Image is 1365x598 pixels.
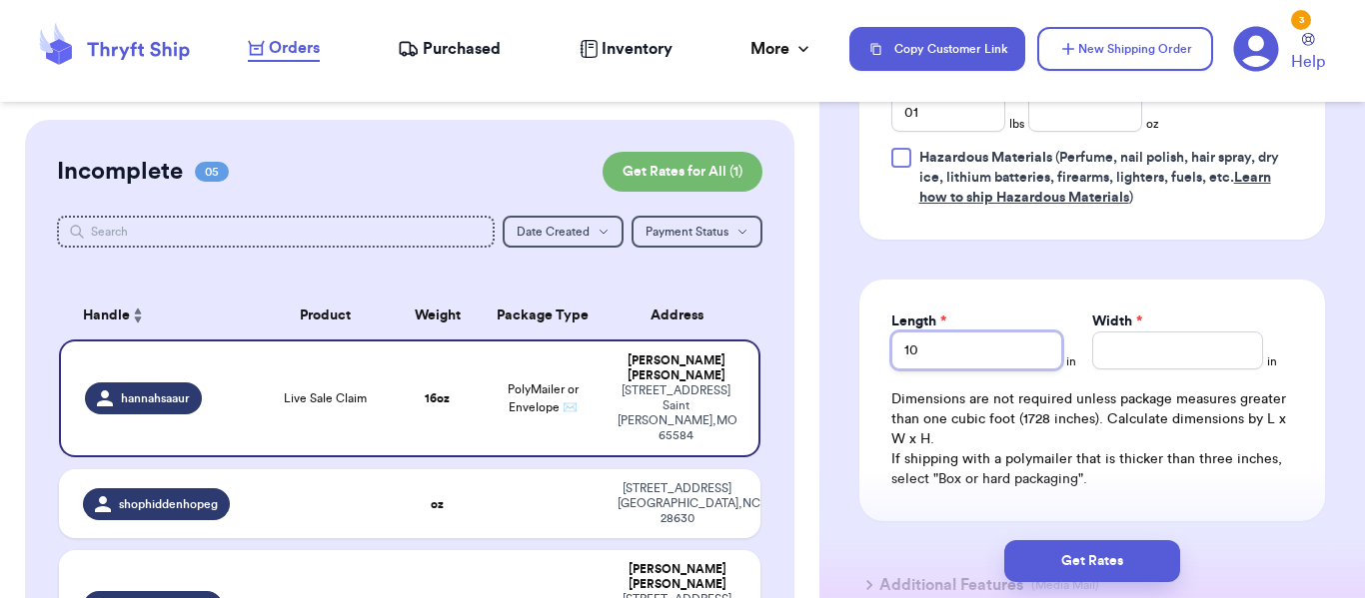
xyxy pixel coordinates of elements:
span: Payment Status [646,226,728,238]
button: New Shipping Order [1037,27,1213,71]
span: Orders [269,36,320,60]
a: 3 [1233,26,1279,72]
span: Help [1291,50,1325,74]
button: Sort ascending [130,303,146,327]
span: Live Sale Claim [284,390,367,406]
button: Copy Customer Link [849,27,1025,71]
span: Handle [83,305,130,326]
a: Orders [248,36,320,62]
h2: Incomplete [57,156,183,188]
strong: 16 oz [425,392,450,404]
p: If shipping with a polymailer that is thicker than three inches, select "Box or hard packaging". [891,449,1293,489]
th: Package Type [480,292,606,339]
span: oz [1146,116,1159,132]
button: Get Rates [1004,540,1180,582]
input: Search [57,216,495,248]
th: Weight [396,292,480,339]
a: Inventory [580,37,673,61]
span: PolyMailer or Envelope ✉️ [508,383,579,413]
div: [STREET_ADDRESS] Saint [PERSON_NAME] , MO 65584 [618,383,734,443]
button: Payment Status [632,216,762,248]
span: (Perfume, nail polish, hair spray, dry ice, lithium batteries, firearms, lighters, fuels, etc. ) [919,151,1279,205]
label: Length [891,311,946,331]
span: Date Created [517,226,590,238]
div: 3 [1291,10,1311,30]
span: lbs [1009,116,1024,132]
button: Get Rates for All (1) [603,152,762,192]
label: Width [1092,311,1142,331]
div: [PERSON_NAME] [PERSON_NAME] [618,562,736,592]
span: in [1066,353,1076,369]
a: Purchased [398,37,501,61]
span: in [1267,353,1277,369]
button: Date Created [503,216,624,248]
span: Inventory [602,37,673,61]
th: Product [255,292,395,339]
div: [PERSON_NAME] [PERSON_NAME] [618,353,734,383]
span: Hazardous Materials [919,151,1052,165]
span: shophiddenhopeg [119,496,218,512]
div: Dimensions are not required unless package measures greater than one cubic foot (1728 inches). Ca... [891,389,1293,489]
a: Help [1291,33,1325,74]
strong: oz [431,498,444,510]
th: Address [606,292,760,339]
div: More [750,37,813,61]
span: 05 [195,162,229,182]
span: hannahsaaur [121,390,190,406]
span: Purchased [423,37,501,61]
div: [STREET_ADDRESS] [GEOGRAPHIC_DATA] , NC 28630 [618,481,736,526]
